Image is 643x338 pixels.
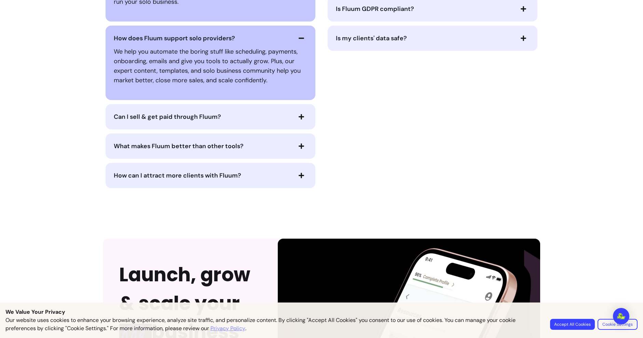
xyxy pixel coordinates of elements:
button: Can I sell & get paid through Fluum? [114,111,307,123]
a: Privacy Policy [210,324,245,333]
p: Our website uses cookies to enhance your browsing experience, analyze site traffic, and personali... [5,316,542,333]
button: Is my clients' data safe? [336,32,529,44]
p: We Value Your Privacy [5,308,638,316]
span: Is my clients' data safe? [336,34,407,42]
button: Is Fluum GDPR compliant? [336,3,529,15]
span: How does Fluum support solo providers? [114,34,235,42]
p: We help you automate the boring stuff like scheduling, payments, onboarding, emails and give you ... [114,47,307,85]
span: Is Fluum GDPR compliant? [336,5,414,13]
div: Open Intercom Messenger [613,308,629,324]
button: How does Fluum support solo providers? [114,32,307,44]
span: Can I sell & get paid through Fluum? [114,113,221,121]
button: Accept All Cookies [550,319,595,330]
div: How does Fluum support solo providers? [114,44,307,88]
button: How can I attract more clients with Fluum? [114,170,307,181]
button: What makes Fluum better than other tools? [114,140,307,152]
span: What makes Fluum better than other tools? [114,142,244,150]
button: Cookie Settings [598,319,638,330]
span: How can I attract more clients with Fluum? [114,171,241,180]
